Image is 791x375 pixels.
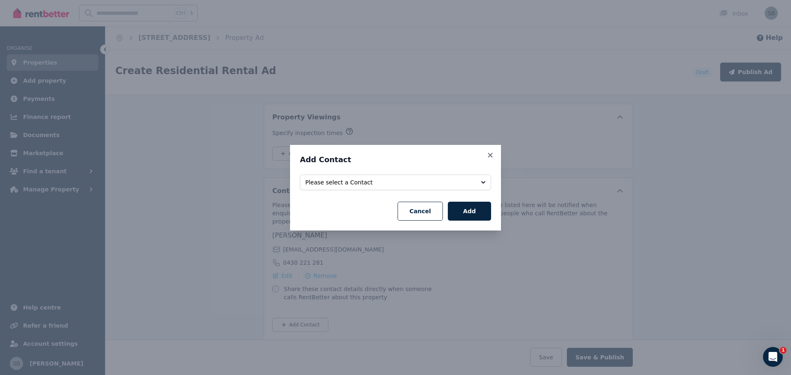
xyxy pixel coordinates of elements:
[398,202,443,221] button: Cancel
[448,202,491,221] button: Add
[305,178,474,186] span: Please select a Contact
[300,155,491,165] h3: Add Contact
[763,347,783,367] iframe: Intercom live chat
[300,175,491,190] button: Please select a Contact
[780,347,786,354] span: 1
